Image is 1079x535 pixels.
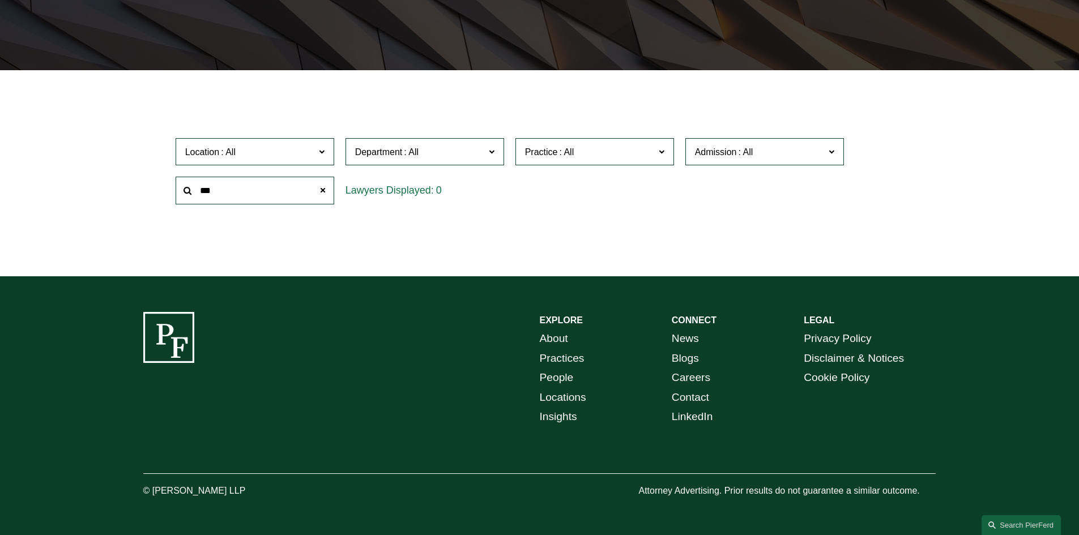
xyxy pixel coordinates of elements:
span: Admission [695,147,737,157]
a: Privacy Policy [804,329,871,349]
p: © [PERSON_NAME] LLP [143,483,309,499]
a: LinkedIn [672,407,713,427]
a: Locations [540,388,586,408]
strong: CONNECT [672,315,717,325]
a: About [540,329,568,349]
span: Department [355,147,403,157]
p: Attorney Advertising. Prior results do not guarantee a similar outcome. [638,483,936,499]
a: Cookie Policy [804,368,869,388]
a: People [540,368,574,388]
a: Search this site [982,515,1061,535]
span: Practice [525,147,558,157]
a: Disclaimer & Notices [804,349,904,369]
span: 0 [436,185,442,196]
a: News [672,329,699,349]
a: Contact [672,388,709,408]
a: Practices [540,349,585,369]
a: Blogs [672,349,699,369]
strong: EXPLORE [540,315,583,325]
a: Insights [540,407,577,427]
strong: LEGAL [804,315,834,325]
span: Location [185,147,220,157]
a: Careers [672,368,710,388]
